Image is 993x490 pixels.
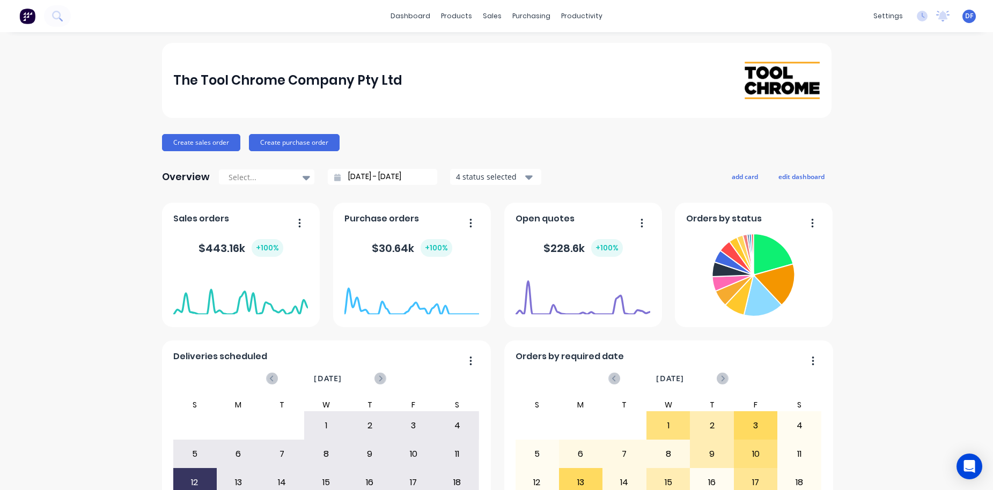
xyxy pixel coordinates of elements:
div: Overview [162,166,210,188]
div: W [646,398,690,411]
div: purchasing [507,8,556,24]
div: 11 [778,441,821,467]
span: Open quotes [516,212,575,225]
a: dashboard [385,8,436,24]
div: $ 30.64k [372,239,452,257]
div: S [435,398,479,411]
img: Factory [19,8,35,24]
div: 10 [392,441,435,467]
button: edit dashboard [771,169,832,183]
div: 5 [173,441,216,467]
div: settings [868,8,908,24]
div: 1 [647,412,690,439]
div: 9 [690,441,733,467]
div: M [217,398,261,411]
div: F [392,398,436,411]
div: T [348,398,392,411]
div: 9 [348,441,391,467]
div: 2 [690,412,733,439]
div: S [173,398,217,411]
div: T [690,398,734,411]
span: Sales orders [173,212,229,225]
span: [DATE] [314,373,342,384]
div: products [436,8,477,24]
button: Create sales order [162,134,240,151]
button: Create purchase order [249,134,340,151]
span: DF [965,11,973,21]
button: add card [725,169,765,183]
div: W [304,398,348,411]
span: [DATE] [656,373,684,384]
div: 8 [647,441,690,467]
div: S [515,398,559,411]
div: 7 [603,441,646,467]
div: + 100 % [421,239,452,257]
div: 3 [734,412,777,439]
div: M [559,398,603,411]
div: Open Intercom Messenger [957,454,982,479]
button: 4 status selected [450,169,541,185]
div: 2 [348,412,391,439]
div: + 100 % [591,239,623,257]
div: S [777,398,821,411]
div: 1 [305,412,348,439]
div: T [602,398,646,411]
span: Purchase orders [344,212,419,225]
div: 4 status selected [456,171,524,182]
div: 4 [436,412,479,439]
div: 5 [516,441,558,467]
div: productivity [556,8,608,24]
img: The Tool Chrome Company Pty Ltd [745,62,820,99]
div: 6 [217,441,260,467]
div: T [260,398,304,411]
div: + 100 % [252,239,283,257]
div: sales [477,8,507,24]
div: 3 [392,412,435,439]
div: 10 [734,441,777,467]
div: 7 [261,441,304,467]
div: $ 228.6k [543,239,623,257]
div: The Tool Chrome Company Pty Ltd [173,70,402,91]
div: 4 [778,412,821,439]
div: $ 443.16k [198,239,283,257]
div: 11 [436,441,479,467]
div: F [734,398,778,411]
span: Orders by status [686,212,762,225]
div: 6 [560,441,602,467]
div: 8 [305,441,348,467]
